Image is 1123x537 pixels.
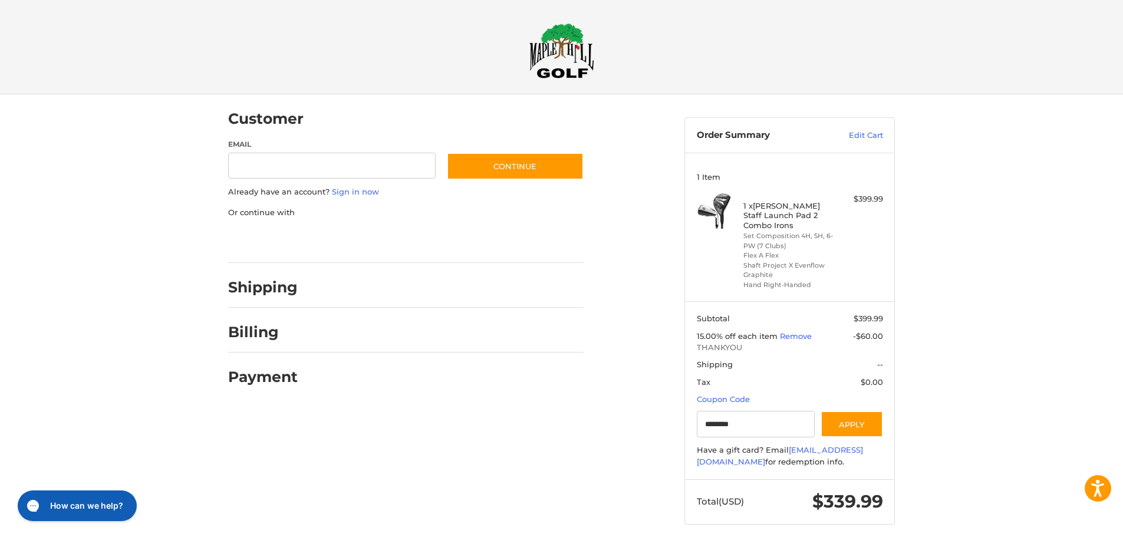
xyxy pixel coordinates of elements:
[228,186,584,198] p: Already have an account?
[228,278,298,296] h2: Shipping
[697,394,750,404] a: Coupon Code
[228,110,304,128] h2: Customer
[861,377,883,387] span: $0.00
[853,331,883,341] span: -$60.00
[228,207,584,219] p: Or continue with
[697,342,883,354] span: THANKYOU
[743,201,834,230] h4: 1 x [PERSON_NAME] Staff Launch Pad 2 Combo Irons
[332,187,379,196] a: Sign in now
[821,411,883,437] button: Apply
[780,331,812,341] a: Remove
[812,490,883,512] span: $339.99
[877,360,883,369] span: --
[228,368,298,386] h2: Payment
[697,130,824,141] h3: Order Summary
[697,445,863,466] a: [EMAIL_ADDRESS][DOMAIN_NAME]
[228,139,436,150] label: Email
[697,314,730,323] span: Subtotal
[743,231,834,251] li: Set Composition 4H, 5H, 6-PW (7 Clubs)
[854,314,883,323] span: $399.99
[447,153,584,180] button: Continue
[697,377,710,387] span: Tax
[12,486,140,525] iframe: Gorgias live chat messenger
[228,323,297,341] h2: Billing
[424,230,513,251] iframe: PayPal-venmo
[697,496,744,507] span: Total (USD)
[743,280,834,290] li: Hand Right-Handed
[743,251,834,261] li: Flex A Flex
[697,444,883,467] div: Have a gift card? Email for redemption info.
[697,172,883,182] h3: 1 Item
[743,261,834,280] li: Shaft Project X Evenflow Graphite
[225,230,313,251] iframe: PayPal-paypal
[824,130,883,141] a: Edit Cart
[837,193,883,205] div: $399.99
[697,360,733,369] span: Shipping
[697,331,780,341] span: 15.00% off each item
[324,230,413,251] iframe: PayPal-paylater
[529,23,594,78] img: Maple Hill Golf
[697,411,815,437] input: Gift Certificate or Coupon Code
